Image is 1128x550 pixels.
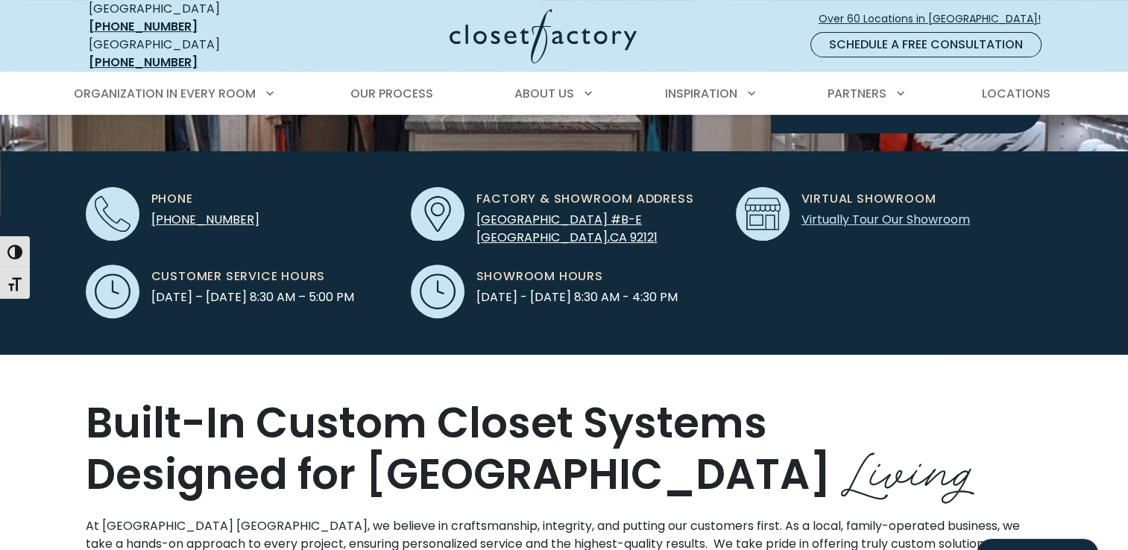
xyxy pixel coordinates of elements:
img: Closet Factory Logo [450,9,637,63]
span: [GEOGRAPHIC_DATA] #B-E [476,211,642,228]
nav: Primary Menu [63,73,1065,115]
span: [DATE] - [DATE] 8:30 AM - 4:30 PM [476,288,678,306]
a: [GEOGRAPHIC_DATA] #B-E [GEOGRAPHIC_DATA],CA 92121 [476,211,658,246]
img: Showroom icon [745,196,781,232]
span: Showroom Hours [476,268,603,285]
span: Inspiration [665,85,737,102]
span: Virtual Showroom [801,190,936,208]
a: Over 60 Locations in [GEOGRAPHIC_DATA]! [818,6,1053,32]
div: [GEOGRAPHIC_DATA] [89,36,305,72]
a: Virtually Tour Our Showroom [801,211,970,228]
span: 92121 [630,229,658,246]
span: About Us [514,85,574,102]
span: Our Process [350,85,433,102]
span: Designed for [GEOGRAPHIC_DATA] [86,445,831,504]
span: CA [610,229,627,246]
span: Built-In Custom Closet Systems [86,393,767,452]
span: [GEOGRAPHIC_DATA] [476,229,608,246]
span: Phone [151,190,193,208]
span: Partners [828,85,886,102]
span: Locations [981,85,1050,102]
a: [PHONE_NUMBER] [151,211,259,228]
a: Schedule a Free Consultation [810,32,1042,57]
span: Living [841,428,977,505]
span: Organization in Every Room [74,85,256,102]
span: [DATE] – [DATE] 8:30 AM – 5:00 PM [151,288,354,306]
span: Customer Service Hours [151,268,326,285]
span: Over 60 Locations in [GEOGRAPHIC_DATA]! [819,11,1053,27]
a: [PHONE_NUMBER] [89,18,198,35]
span: Factory & Showroom Address [476,190,694,208]
a: [PHONE_NUMBER] [89,54,198,71]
